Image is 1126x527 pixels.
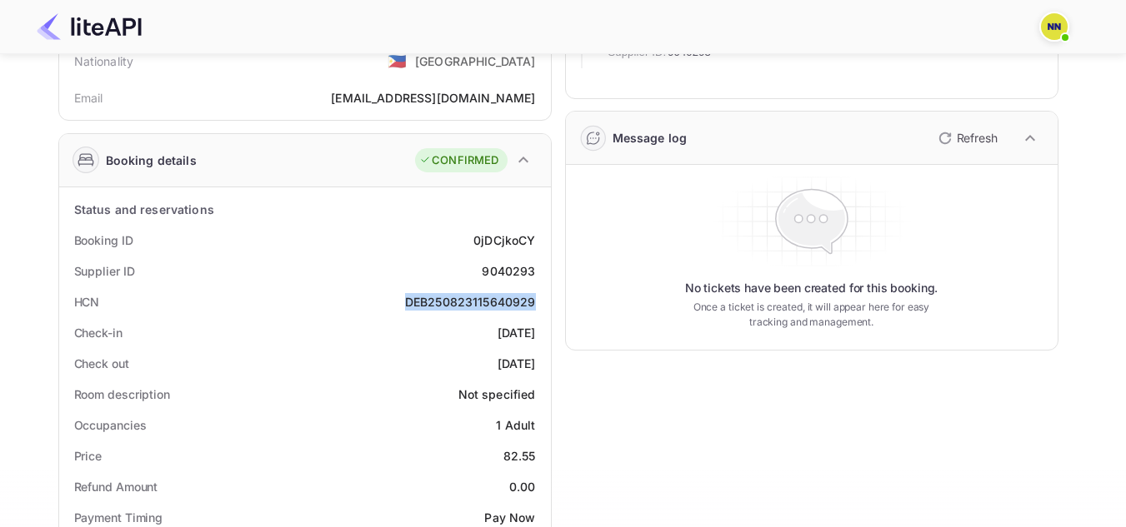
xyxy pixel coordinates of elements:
[482,262,535,280] div: 9040293
[957,129,998,147] p: Refresh
[74,201,214,218] div: Status and reservations
[484,509,535,526] div: Pay Now
[496,416,535,434] div: 1 Adult
[74,262,135,280] div: Supplier ID
[405,293,536,311] div: DEB250823115640929
[74,355,129,372] div: Check out
[74,89,103,107] div: Email
[331,89,535,107] div: [EMAIL_ADDRESS][DOMAIN_NAME]
[74,52,134,70] div: Nationality
[498,355,536,372] div: [DATE]
[74,231,133,249] div: Booking ID
[1041,13,1068,40] img: N/A N/A
[509,478,536,495] div: 0.00
[415,52,536,70] div: [GEOGRAPHIC_DATA]
[37,13,142,40] img: LiteAPI Logo
[74,324,123,341] div: Check-in
[388,46,407,76] span: United States
[498,324,536,341] div: [DATE]
[473,231,535,249] div: 0jDCjkoCY
[928,125,1004,152] button: Refresh
[106,152,197,169] div: Booking details
[74,385,170,403] div: Room description
[680,300,943,330] p: Once a ticket is created, it will appear here for easy tracking and management.
[74,509,163,526] div: Payment Timing
[74,447,103,465] div: Price
[74,416,147,434] div: Occupancies
[503,447,536,465] div: 82.55
[74,478,158,495] div: Refund Amount
[458,385,536,403] div: Not specified
[419,152,498,169] div: CONFIRMED
[685,280,938,296] p: No tickets have been created for this booking.
[613,129,688,147] div: Message log
[74,293,100,311] div: HCN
